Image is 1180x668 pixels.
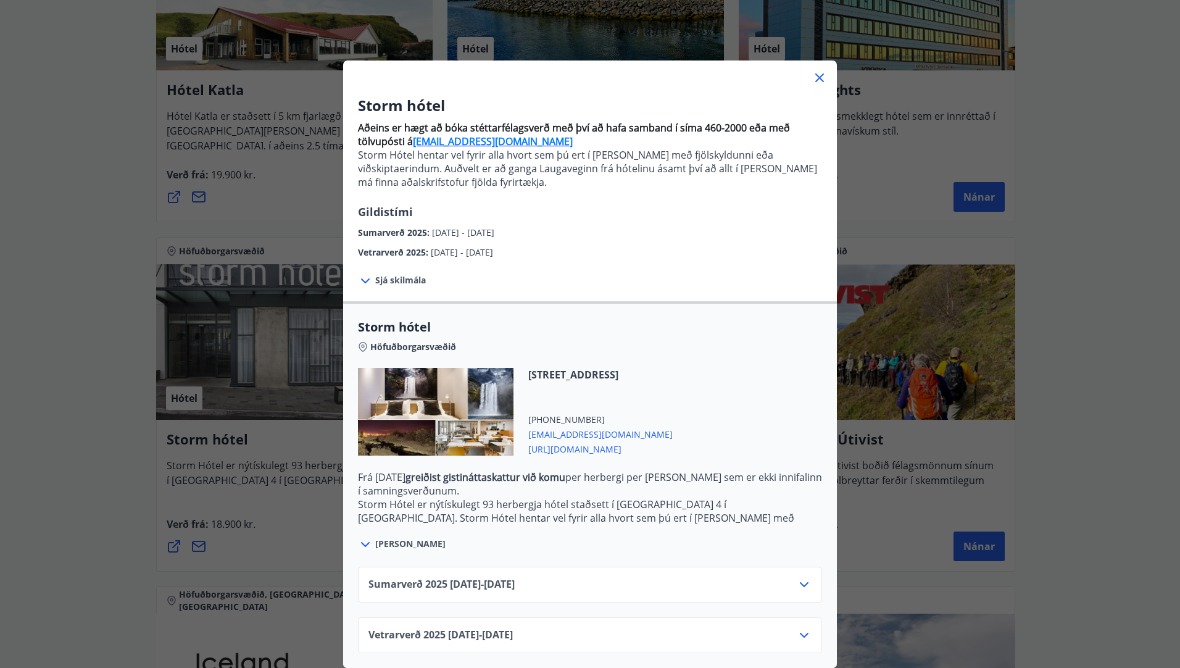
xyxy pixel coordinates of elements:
[528,426,673,441] span: [EMAIL_ADDRESS][DOMAIN_NAME]
[358,227,432,238] span: Sumarverð 2025 :
[431,246,493,258] span: [DATE] - [DATE]
[358,246,431,258] span: Vetrarverð 2025 :
[375,274,426,286] span: Sjá skilmála
[368,628,513,643] span: Vetrarverð 2025 [DATE] - [DATE]
[375,538,446,550] span: [PERSON_NAME]
[358,121,790,148] strong: Aðeins er hægt að bóka stéttarfélagsverð með því að hafa samband í síma 460-2000 eða með tölvupós...
[358,470,822,498] p: Frá [DATE] per herbergi per [PERSON_NAME] sem er ekki innifalinn í samningsverðunum.
[528,368,673,382] span: [STREET_ADDRESS]
[370,341,456,353] span: Höfuðborgarsvæðið
[358,319,822,336] span: Storm hótel
[358,95,822,116] h3: Storm hótel
[358,204,413,219] span: Gildistími
[368,577,515,592] span: Sumarverð 2025 [DATE] - [DATE]
[358,498,822,552] p: Storm Hótel er nýtískulegt 93 herbergja hótel staðsett í [GEOGRAPHIC_DATA] 4 í [GEOGRAPHIC_DATA]....
[413,135,573,148] a: [EMAIL_ADDRESS][DOMAIN_NAME]
[528,414,673,426] span: [PHONE_NUMBER]
[358,148,822,189] p: Storm Hótel hentar vel fyrir alla hvort sem þú ert í [PERSON_NAME] með fjölskyldunni eða viðskipt...
[405,470,565,484] strong: greiðist gistináttaskattur við komu
[528,441,673,456] span: [URL][DOMAIN_NAME]
[432,227,494,238] span: [DATE] - [DATE]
